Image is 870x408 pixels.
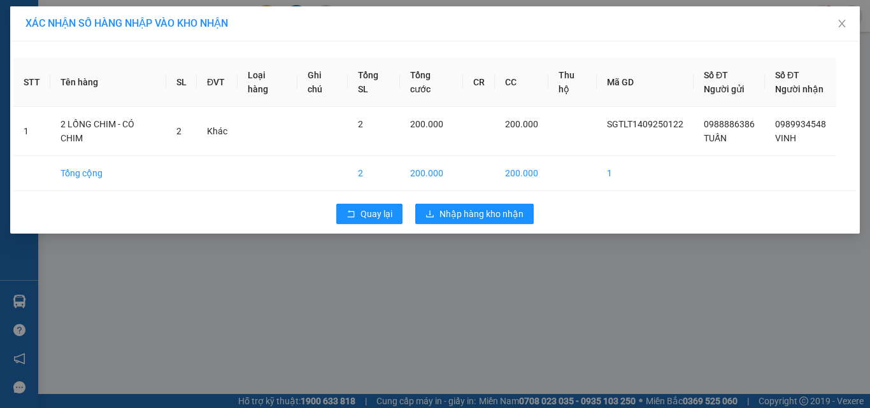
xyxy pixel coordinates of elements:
span: Nhập hàng kho nhận [439,207,524,221]
span: TUẤN [704,133,727,143]
th: Thu hộ [548,58,597,107]
span: close [837,18,847,29]
span: 200.000 [410,119,443,129]
span: SGTLT1409250122 [607,119,683,129]
button: downloadNhập hàng kho nhận [415,204,534,224]
span: Quay lại [360,207,392,221]
span: rollback [346,209,355,220]
td: Khác [197,107,238,156]
td: 1 [597,156,694,191]
span: Người gửi [704,84,745,94]
span: Số ĐT [775,70,799,80]
button: Close [824,6,860,42]
th: SL [166,58,197,107]
td: 2 [348,156,400,191]
button: rollbackQuay lại [336,204,403,224]
th: CC [495,58,548,107]
td: 1 [13,107,50,156]
span: 200.000 [505,119,538,129]
span: 0988886386 [704,119,755,129]
span: download [425,209,434,220]
th: Tổng SL [348,58,400,107]
th: Ghi chú [297,58,348,107]
span: XÁC NHẬN SỐ HÀNG NHẬP VÀO KHO NHẬN [25,17,228,29]
span: VINH [775,133,796,143]
td: 2 LỒNG CHIM - CÓ CHIM [50,107,166,156]
th: Mã GD [597,58,694,107]
td: 200.000 [495,156,548,191]
th: Tên hàng [50,58,166,107]
th: Tổng cước [400,58,462,107]
span: 2 [358,119,363,129]
span: Số ĐT [704,70,728,80]
span: Người nhận [775,84,824,94]
th: STT [13,58,50,107]
th: CR [463,58,495,107]
td: 200.000 [400,156,462,191]
td: Tổng cộng [50,156,166,191]
span: 2 [176,126,182,136]
th: ĐVT [197,58,238,107]
th: Loại hàng [238,58,297,107]
span: 0989934548 [775,119,826,129]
